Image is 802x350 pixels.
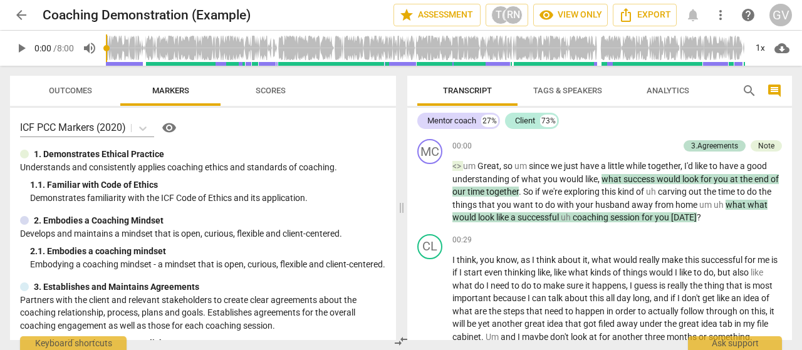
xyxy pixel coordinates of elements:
[452,141,472,152] span: 00:00
[591,255,613,265] span: what
[10,37,33,59] button: Play
[714,174,730,184] span: you
[536,255,558,265] span: think
[682,293,702,303] span: don't
[704,187,718,197] span: the
[601,187,618,197] span: this
[610,212,642,222] span: session
[706,306,739,316] span: through
[30,192,386,205] p: Demonstrates familiarity with the ICF Code of Ethics and its application.
[613,4,677,26] button: Export
[626,281,630,291] span: ,
[550,267,554,277] span: ,
[504,267,538,277] span: thinking
[774,41,789,56] span: cloud_download
[543,174,560,184] span: you
[754,174,771,184] span: end
[522,332,550,342] span: maybe
[533,86,602,95] span: Tags & Speakers
[30,178,386,192] div: 1. 1. Familiar with Code of Ethics
[478,212,496,222] span: look
[474,281,486,291] span: do
[547,319,565,329] span: idea
[655,200,675,210] span: from
[744,255,758,265] span: for
[664,319,679,329] span: the
[714,200,726,210] span: Filler word
[480,255,496,265] span: you
[737,4,759,26] a: Help
[14,41,29,56] span: play_arrow
[518,212,561,222] span: successful
[634,281,659,291] span: guess
[732,267,751,277] span: also
[491,6,510,24] div: T(
[679,267,694,277] span: like
[503,306,526,316] span: steps
[543,281,566,291] span: make
[697,212,701,222] span: ?
[486,4,528,26] button: T(RN
[521,281,533,291] span: do
[601,161,608,171] span: a
[730,174,740,184] span: at
[689,187,704,197] span: out
[539,8,554,23] span: visibility
[585,281,592,291] span: it
[159,118,179,138] button: Help
[565,293,590,303] span: about
[618,187,636,197] span: kind
[49,86,92,95] span: Outcomes
[598,174,601,184] span: ,
[573,212,610,222] span: coaching
[771,255,778,265] span: is
[517,255,521,265] span: ,
[523,187,535,197] span: So
[645,332,667,342] span: three
[479,200,497,210] span: that
[20,336,127,350] div: Keyboard shortcuts
[658,187,689,197] span: carving
[511,174,521,184] span: of
[592,281,626,291] span: happens
[580,161,601,171] span: have
[759,187,771,197] span: the
[538,267,550,277] span: like
[769,4,792,26] div: GV
[679,319,701,329] span: great
[623,267,649,277] span: things
[558,255,583,265] span: about
[737,187,747,197] span: to
[544,306,565,316] span: need
[511,212,518,222] span: a
[766,306,769,316] span: ,
[714,267,717,277] span: ,
[417,139,442,164] div: Change speaker
[655,212,671,222] span: you
[654,293,670,303] span: and
[532,293,548,303] span: can
[662,255,685,265] span: make
[518,332,522,342] span: I
[152,86,189,95] span: Markers
[501,332,518,342] span: and
[511,281,521,291] span: to
[657,174,682,184] span: would
[477,161,499,171] span: Great
[589,332,599,342] span: at
[630,281,634,291] span: I
[688,336,782,350] div: Ask support
[680,161,684,171] span: ,
[554,267,568,277] span: like
[695,161,709,171] span: like
[588,255,591,265] span: ,
[646,187,658,197] span: Filler word
[757,319,768,329] span: file
[481,332,486,342] span: .
[78,37,101,59] button: Volume
[526,306,544,316] span: that
[680,306,706,316] span: follow
[557,200,576,210] span: with
[740,174,754,184] span: the
[709,332,750,342] span: something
